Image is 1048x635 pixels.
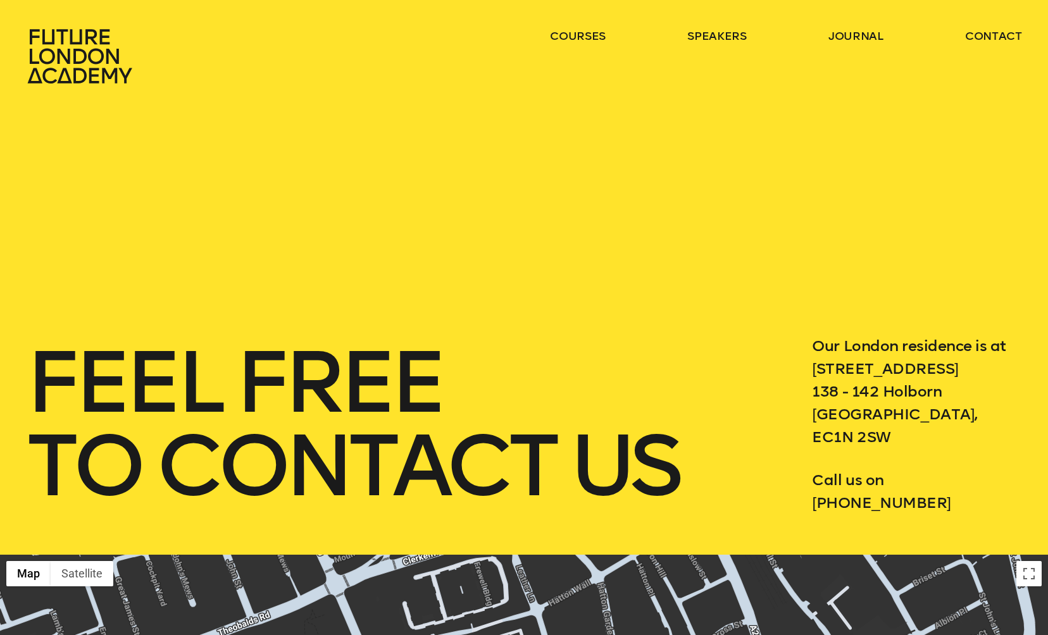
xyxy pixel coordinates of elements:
[687,28,746,44] a: speakers
[550,28,606,44] a: courses
[6,561,51,586] button: Show street map
[1016,561,1042,586] button: Toggle fullscreen view
[812,335,1021,448] p: Our London residence is at [STREET_ADDRESS] 138 - 142 Holborn [GEOGRAPHIC_DATA], EC1N 2SW
[965,28,1022,44] a: contact
[26,341,759,508] h1: feel free to contact us
[828,28,883,44] a: journal
[51,561,113,586] button: Show satellite imagery
[812,469,1021,514] p: Call us on [PHONE_NUMBER]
